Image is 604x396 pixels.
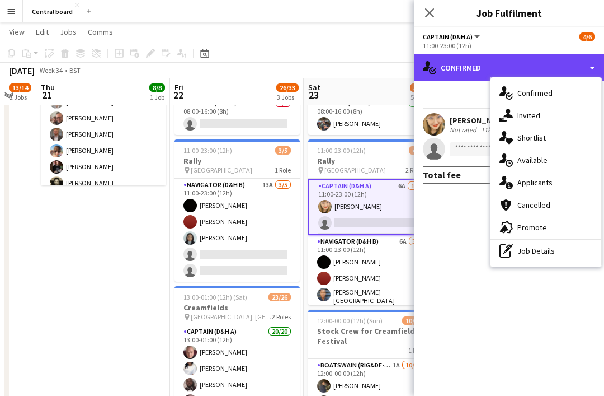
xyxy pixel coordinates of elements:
span: Captain (D&H A) [423,32,473,41]
span: 1 Role [275,166,291,174]
div: 1 Job [150,93,164,101]
div: Confirmed [490,82,601,104]
span: 23/26 [268,293,291,301]
div: Job Details [490,240,601,262]
button: Captain (D&H A) [423,32,482,41]
span: View [9,27,25,37]
span: 52/62 [410,83,432,92]
app-card-role: Captain (D&H A)6A1/211:00-23:00 (12h)[PERSON_NAME] [308,179,433,235]
span: [GEOGRAPHIC_DATA] [324,166,386,174]
span: [GEOGRAPHIC_DATA], [GEOGRAPHIC_DATA] [191,313,272,321]
div: Confirmed [414,54,604,81]
app-card-role: Navigator (D&H B)6A3/411:00-23:00 (12h)[PERSON_NAME][PERSON_NAME][PERSON_NAME][GEOGRAPHIC_DATA] [308,235,433,325]
a: View [4,25,29,39]
span: 11:00-23:00 (12h) [317,146,366,155]
h3: Job Fulfilment [414,6,604,20]
h3: Stock Crew for Creamfields Festival [308,326,433,346]
span: 12:00-00:00 (12h) (Sun) [317,316,383,325]
span: 2 Roles [405,166,424,174]
div: Cancelled [490,194,601,216]
span: 21 [39,88,55,101]
span: Jobs [60,27,77,37]
app-job-card: 11:00-23:00 (12h)4/6Rally [GEOGRAPHIC_DATA]2 RolesCaptain (D&H A)6A1/211:00-23:00 (12h)[PERSON_NA... [308,139,433,305]
a: Comms [83,25,117,39]
span: 2 Roles [272,313,291,321]
span: 4/6 [409,146,424,155]
div: Total fee [423,169,461,180]
a: Edit [31,25,53,39]
div: BST [69,66,81,74]
span: 8/8 [149,83,165,92]
div: Applicants [490,171,601,194]
span: 13/14 [9,83,31,92]
div: [DATE] [9,65,35,76]
span: 26/33 [276,83,299,92]
span: 23 [306,88,320,101]
app-card-role: Captain (D&H A)1A0/108:00-16:00 (8h) [174,97,300,135]
span: [GEOGRAPHIC_DATA] [191,166,252,174]
div: 3 Jobs [277,93,298,101]
h3: Rally [174,156,300,166]
span: Week 34 [37,66,65,74]
span: 22 [173,88,183,101]
span: 11:00-23:00 (12h) [183,146,232,155]
a: Jobs [55,25,81,39]
div: 2 Jobs [10,93,31,101]
div: Available [490,149,601,171]
div: Promote [490,216,601,239]
span: 3/5 [275,146,291,155]
h3: Creamfields [174,302,300,313]
div: 11:00-23:00 (12h) [423,41,595,50]
app-card-role: Captain (D&H A)1/108:00-16:00 (8h)[PERSON_NAME] [308,97,433,135]
span: 1 Role [408,346,424,355]
div: 11km [479,125,499,134]
div: 5 Jobs [410,93,432,101]
app-job-card: 11:00-23:00 (12h)3/5Rally [GEOGRAPHIC_DATA]1 RoleNavigator (D&H B)13A3/511:00-23:00 (12h)[PERSON_... [174,139,300,282]
span: 4/6 [579,32,595,41]
div: Not rated [450,125,479,134]
span: Fri [174,82,183,92]
span: Edit [36,27,49,37]
app-card-role: Navigator (D&H B)13A3/511:00-23:00 (12h)[PERSON_NAME][PERSON_NAME][PERSON_NAME] [174,179,300,282]
span: 13:00-01:00 (12h) (Sat) [183,293,247,301]
h3: Rally [308,156,433,166]
div: Shortlist [490,127,601,149]
span: Thu [41,82,55,92]
span: Comms [88,27,113,37]
app-card-role: Captain (D&H A)8/813:00-00:30 (11h30m)[PERSON_NAME][PERSON_NAME][PERSON_NAME][PERSON_NAME][PERSON... [41,59,166,211]
div: [PERSON_NAME] [450,115,509,125]
span: 10/13 [402,316,424,325]
span: Sat [308,82,320,92]
button: Central board [23,1,82,22]
div: Invited [490,104,601,127]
